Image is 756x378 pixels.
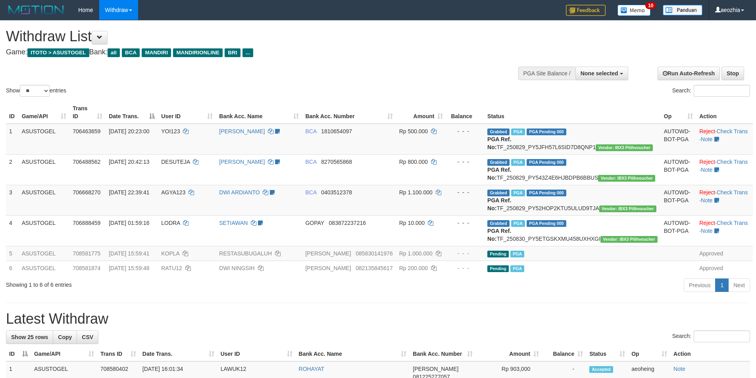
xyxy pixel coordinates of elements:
a: Reject [699,189,715,196]
span: DESUTEJA [161,159,190,165]
span: Copy 8270565868 to clipboard [321,159,352,165]
span: RATU12 [161,265,182,271]
span: Accepted [589,366,613,373]
th: Game/API: activate to sort column ascending [31,347,97,361]
td: 6 [6,261,19,275]
td: · · [696,124,753,155]
b: PGA Ref. No: [487,228,511,242]
span: PGA Pending [527,129,566,135]
td: AUTOWD-BOT-PGA [661,154,696,185]
td: AUTOWD-BOT-PGA [661,215,696,246]
th: Action [670,347,750,361]
a: Note [701,228,713,234]
td: ASUSTOGEL [19,124,70,155]
span: [DATE] 20:23:00 [109,128,149,134]
span: [PERSON_NAME] [305,265,351,271]
button: None selected [575,67,628,80]
td: ASUSTOGEL [19,246,70,261]
span: YOI123 [161,128,180,134]
span: Vendor URL: https://payment5.1velocity.biz [599,205,656,212]
span: Copy 083872237216 to clipboard [329,220,366,226]
td: Approved [696,261,753,275]
th: ID [6,101,19,124]
span: [PERSON_NAME] [305,250,351,257]
th: Op: activate to sort column ascending [661,101,696,124]
th: Bank Acc. Number: activate to sort column ascending [410,347,476,361]
a: Next [728,278,750,292]
span: GOPAY [305,220,324,226]
span: [DATE] 22:39:41 [109,189,149,196]
td: ASUSTOGEL [19,185,70,215]
span: Marked by aeoros [511,220,525,227]
div: - - - [449,158,481,166]
b: PGA Ref. No: [487,197,511,211]
span: BCA [305,128,316,134]
h1: Latest Withdraw [6,311,750,327]
th: User ID: activate to sort column ascending [217,347,296,361]
span: Copy 085830141976 to clipboard [356,250,392,257]
span: PGA Pending [527,220,566,227]
span: ITOTO > ASUSTOGEL [27,48,89,57]
div: - - - [449,249,481,257]
h1: Withdraw List [6,29,496,44]
a: CSV [77,330,98,344]
span: Rp 500.000 [399,128,428,134]
a: Run Auto-Refresh [658,67,720,80]
span: [DATE] 15:59:41 [109,250,149,257]
div: - - - [449,219,481,227]
th: Status [484,101,661,124]
td: 4 [6,215,19,246]
span: BCA [305,189,316,196]
a: Note [701,167,713,173]
span: 10 [645,2,656,9]
span: ... [242,48,253,57]
span: [DATE] 01:59:16 [109,220,149,226]
a: Check Trans [717,220,748,226]
a: Note [701,136,713,142]
th: Balance [446,101,484,124]
label: Show entries [6,85,66,97]
input: Search: [694,330,750,342]
span: Copy [58,334,72,340]
span: Grabbed [487,159,510,166]
a: Reject [699,220,715,226]
a: Reject [699,128,715,134]
span: Marked by aeoafif [511,129,525,135]
div: PGA Site Balance / [518,67,575,80]
td: · · [696,185,753,215]
img: panduan.png [663,5,702,15]
span: Grabbed [487,129,510,135]
span: 706668270 [73,189,100,196]
a: Check Trans [717,189,748,196]
span: Rp 10.000 [399,220,425,226]
div: Showing 1 to 6 of 6 entries [6,278,309,289]
span: Copy 082135845617 to clipboard [356,265,392,271]
span: [DATE] 20:42:13 [109,159,149,165]
th: Bank Acc. Number: activate to sort column ascending [302,101,396,124]
span: MANDIRIONLINE [173,48,223,57]
td: · · [696,154,753,185]
td: TF_250829_PY543Z4E6HJBDPB6BBUS [484,154,661,185]
th: Trans ID: activate to sort column ascending [69,101,106,124]
span: PGA Pending [527,159,566,166]
td: TF_250830_PY5ETGSKXMU458UXHXGI [484,215,661,246]
th: Balance: activate to sort column ascending [542,347,586,361]
td: ASUSTOGEL [19,261,70,275]
td: · · [696,215,753,246]
span: LODRA [161,220,180,226]
th: Bank Acc. Name: activate to sort column ascending [296,347,410,361]
span: Vendor URL: https://payment5.1velocity.biz [596,144,653,151]
th: Amount: activate to sort column ascending [476,347,542,361]
th: Date Trans.: activate to sort column ascending [139,347,217,361]
span: [PERSON_NAME] [413,366,458,372]
a: Note [673,366,685,372]
span: Marked by aeoheing [510,265,524,272]
td: 3 [6,185,19,215]
span: 708581874 [73,265,100,271]
td: 1 [6,124,19,155]
label: Search: [672,330,750,342]
td: 2 [6,154,19,185]
a: SETIAWAN [219,220,248,226]
span: all [108,48,120,57]
span: Rp 800.000 [399,159,428,165]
